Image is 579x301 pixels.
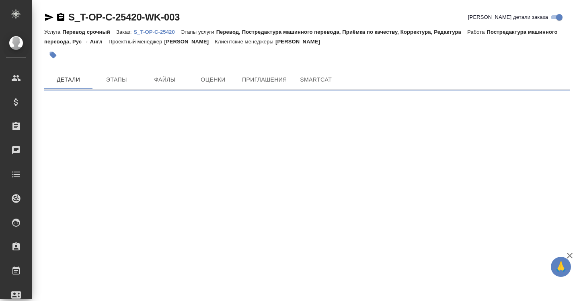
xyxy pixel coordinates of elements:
p: Клиентские менеджеры [215,39,275,45]
p: [PERSON_NAME] [275,39,326,45]
p: Перевод, Постредактура машинного перевода, Приёмка по качеству, Корректура, Редактура [216,29,467,35]
button: Скопировать ссылку для ЯМессенджера [44,12,54,22]
span: Детали [49,75,88,85]
button: 🙏 [551,257,571,277]
button: Добавить тэг [44,46,62,64]
p: [PERSON_NAME] [164,39,215,45]
a: S_T-OP-C-25420 [133,28,181,35]
p: Проектный менеджер [109,39,164,45]
span: 🙏 [554,258,568,275]
p: Перевод срочный [62,29,116,35]
p: S_T-OP-C-25420 [133,29,181,35]
span: SmartCat [297,75,335,85]
span: Этапы [97,75,136,85]
span: Оценки [194,75,232,85]
span: Файлы [146,75,184,85]
span: [PERSON_NAME] детали заказа [468,13,548,21]
p: Услуга [44,29,62,35]
button: Скопировать ссылку [56,12,66,22]
span: Приглашения [242,75,287,85]
a: S_T-OP-C-25420-WK-003 [68,12,180,23]
p: Этапы услуги [181,29,216,35]
p: Работа [467,29,487,35]
p: Заказ: [116,29,133,35]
